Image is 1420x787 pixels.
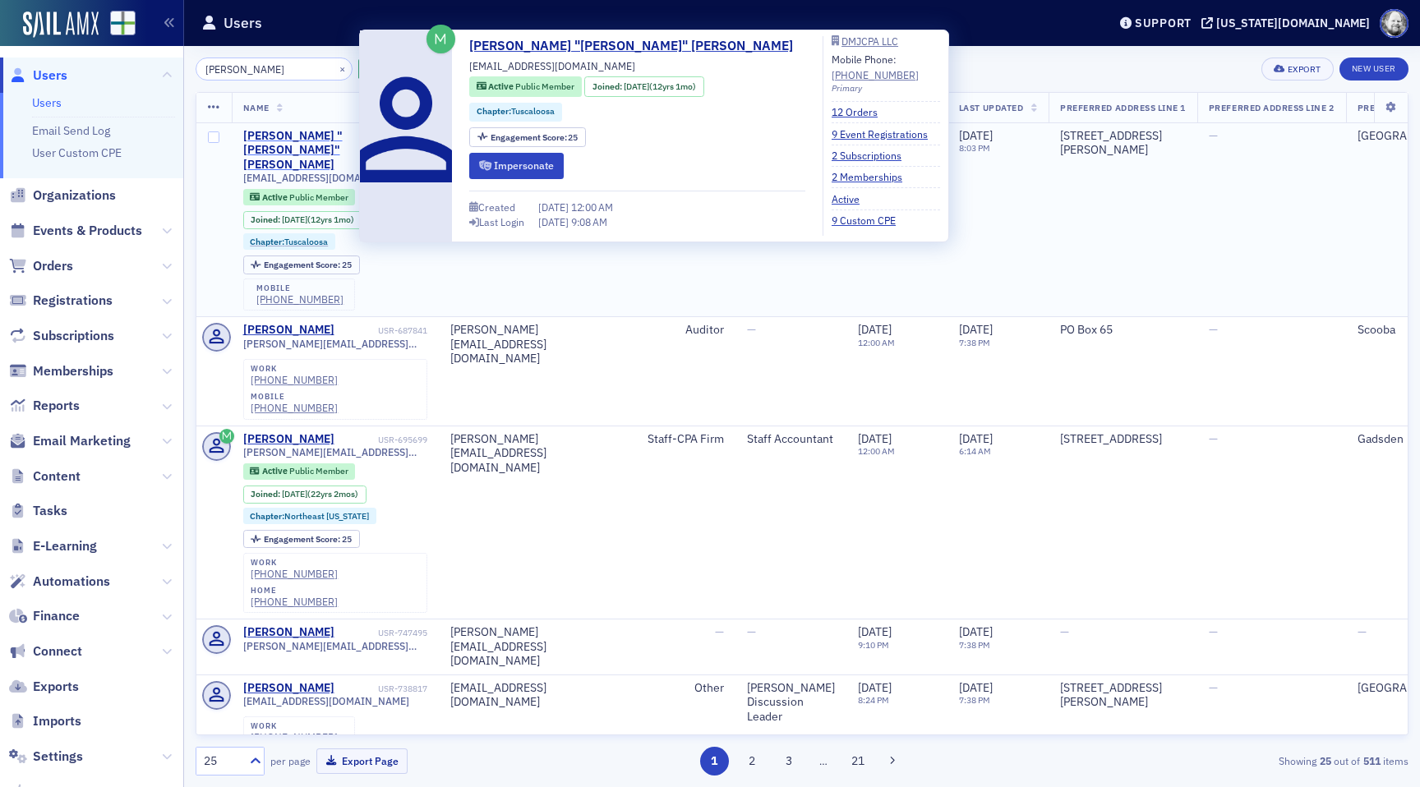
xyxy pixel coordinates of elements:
div: USR-738817 [337,683,427,694]
a: Email Send Log [32,123,110,138]
span: Joined : [251,214,282,225]
a: Registrations [9,292,113,310]
a: Active Public Member [477,81,574,94]
span: Tasks [33,502,67,520]
a: [PERSON_NAME] "[PERSON_NAME]" [PERSON_NAME] [243,129,375,173]
div: Active: Active: Public Member [243,463,356,480]
div: mobile [256,283,343,293]
time: 7:38 PM [959,694,990,706]
span: Reports [33,397,80,415]
span: — [715,624,724,639]
span: Chapter : [477,105,511,117]
span: Organizations [33,186,116,205]
span: [DATE] [538,200,571,214]
time: 6:14 AM [959,445,991,457]
h1: Users [224,13,262,33]
div: Active: Active: Public Member [469,76,582,97]
span: Subscriptions [33,327,114,345]
div: home [251,586,338,596]
a: Active Public Member [250,466,348,476]
div: Joined: 2013-08-09 00:00:00 [584,76,703,97]
div: [US_STATE][DOMAIN_NAME] [1216,16,1370,30]
span: Public Member [515,81,574,92]
span: Memberships [33,362,113,380]
div: Chapter: [243,508,377,524]
span: [DATE] [858,431,892,446]
button: Impersonate [469,153,564,178]
a: [PERSON_NAME] [243,432,334,447]
span: [DATE] [282,214,307,225]
div: [PERSON_NAME][EMAIL_ADDRESS][DOMAIN_NAME] [450,625,546,669]
strong: 511 [1360,753,1383,768]
div: [PHONE_NUMBER] [251,374,338,386]
a: [PHONE_NUMBER] [256,293,343,306]
img: SailAMX [110,11,136,36]
span: — [1060,624,1069,639]
a: E-Learning [9,537,97,555]
img: SailAMX [23,12,99,38]
time: 9:10 PM [858,639,889,651]
a: [PHONE_NUMBER] [251,731,338,743]
span: 12:00 AM [571,200,613,214]
div: USR-687841 [337,325,427,336]
button: 21 [844,747,873,775]
span: Orders [33,257,73,275]
span: Registrations [33,292,113,310]
div: mobile [251,392,338,402]
button: 3 [775,747,804,775]
time: 7:38 PM [959,337,990,348]
span: Preferred Address Line 2 [1209,102,1335,113]
a: Events & Products [9,222,142,240]
div: [STREET_ADDRESS] [1060,432,1186,447]
span: [DATE] [282,488,307,499]
span: [EMAIL_ADDRESS][DOMAIN_NAME] [469,58,635,73]
a: Chapter:Northeast [US_STATE] [250,511,369,522]
span: Profile [1380,9,1408,38]
span: [DATE] [624,81,649,92]
div: Mobile Phone: [832,52,919,82]
span: — [1358,624,1367,639]
div: Support [1135,16,1192,30]
a: [PHONE_NUMBER] [832,67,919,82]
div: Showing out of items [1016,753,1408,768]
a: [PERSON_NAME] [243,681,334,696]
div: Chapter: [243,233,336,250]
a: Exports [9,678,79,696]
span: Chapter : [250,510,284,522]
span: [DATE] [959,624,993,639]
span: Events & Products [33,222,142,240]
span: [DATE] [959,322,993,337]
span: [DATE] [959,431,993,446]
span: — [1209,624,1218,639]
div: [STREET_ADDRESS][PERSON_NAME] [1060,681,1186,710]
div: DMJCPA LLC [841,37,898,46]
a: Settings [9,748,83,766]
span: [PERSON_NAME][EMAIL_ADDRESS][DOMAIN_NAME] [243,446,427,458]
div: Other [569,681,724,696]
span: Chapter : [250,236,284,247]
div: Joined: 2013-08-09 00:00:00 [243,211,362,229]
span: Settings [33,748,83,766]
span: Automations [33,573,110,591]
label: per page [270,753,311,768]
div: Export [1288,65,1321,74]
span: [DATE] [959,128,993,143]
strong: 25 [1316,753,1334,768]
span: [DATE] [858,680,892,695]
a: User Custom CPE [32,145,122,160]
div: Active: Active: Public Member [243,189,356,205]
span: — [1209,680,1218,695]
span: — [1209,431,1218,446]
span: Engagement Score : [264,259,342,270]
a: [PERSON_NAME] [243,625,334,640]
a: [PERSON_NAME] [243,323,334,338]
div: [PERSON_NAME] Discussion Leader [747,681,835,725]
div: Joined: 2003-06-27 00:00:00 [243,486,367,504]
time: 8:24 PM [858,694,889,706]
button: Export [1261,58,1333,81]
span: — [747,322,756,337]
a: Finance [9,607,80,625]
